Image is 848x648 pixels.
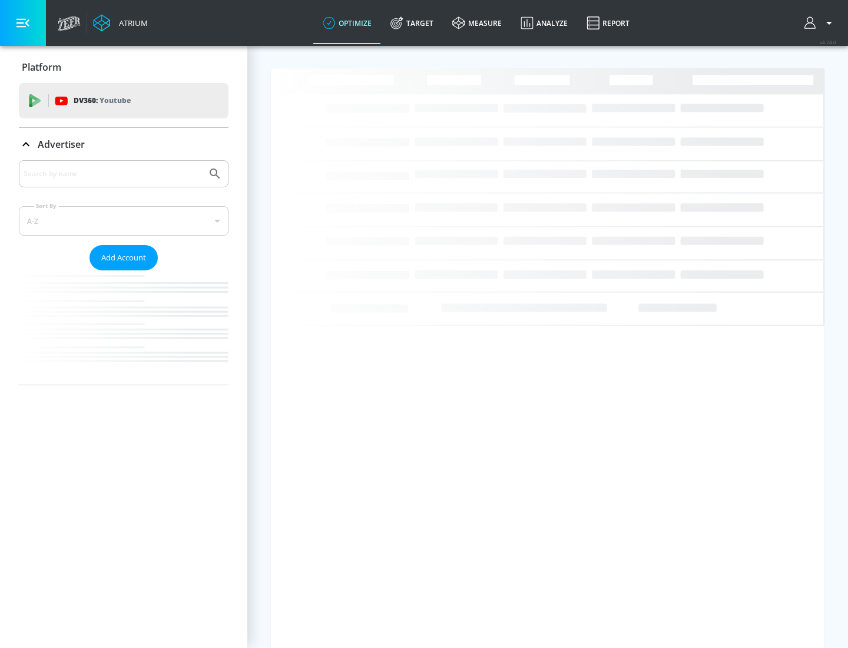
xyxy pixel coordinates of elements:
a: Atrium [93,14,148,32]
div: Platform [19,51,228,84]
a: Target [381,2,443,44]
a: measure [443,2,511,44]
span: v 4.24.0 [820,39,836,45]
a: optimize [313,2,381,44]
a: Analyze [511,2,577,44]
button: Add Account [90,245,158,270]
p: Platform [22,61,61,74]
div: Atrium [114,18,148,28]
div: Advertiser [19,128,228,161]
div: A-Z [19,206,228,236]
p: Youtube [100,94,131,107]
input: Search by name [24,166,202,181]
p: Advertiser [38,138,85,151]
label: Sort By [34,202,59,210]
nav: list of Advertiser [19,270,228,385]
p: DV360: [74,94,131,107]
div: DV360: Youtube [19,83,228,118]
span: Add Account [101,251,146,265]
a: Report [577,2,639,44]
div: Advertiser [19,160,228,385]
